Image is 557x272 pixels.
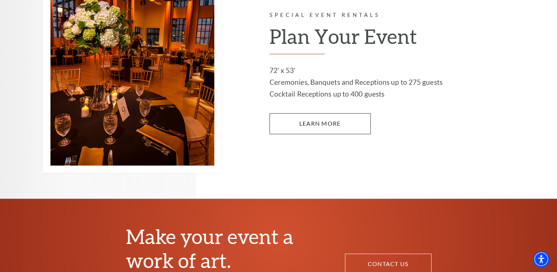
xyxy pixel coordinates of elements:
p: Special Event Rentals [269,11,443,20]
p: Cocktail Receptions up to 400 guests [269,88,443,100]
p: 72’ x 53’ [269,64,443,76]
h2: Plan Your Event [269,24,443,55]
div: Accessibility Menu [533,251,549,267]
a: LEARN MORE Plan Your Event [269,113,371,134]
p: Ceremonies, Banquets and Receptions up to 275 guests [269,76,443,88]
